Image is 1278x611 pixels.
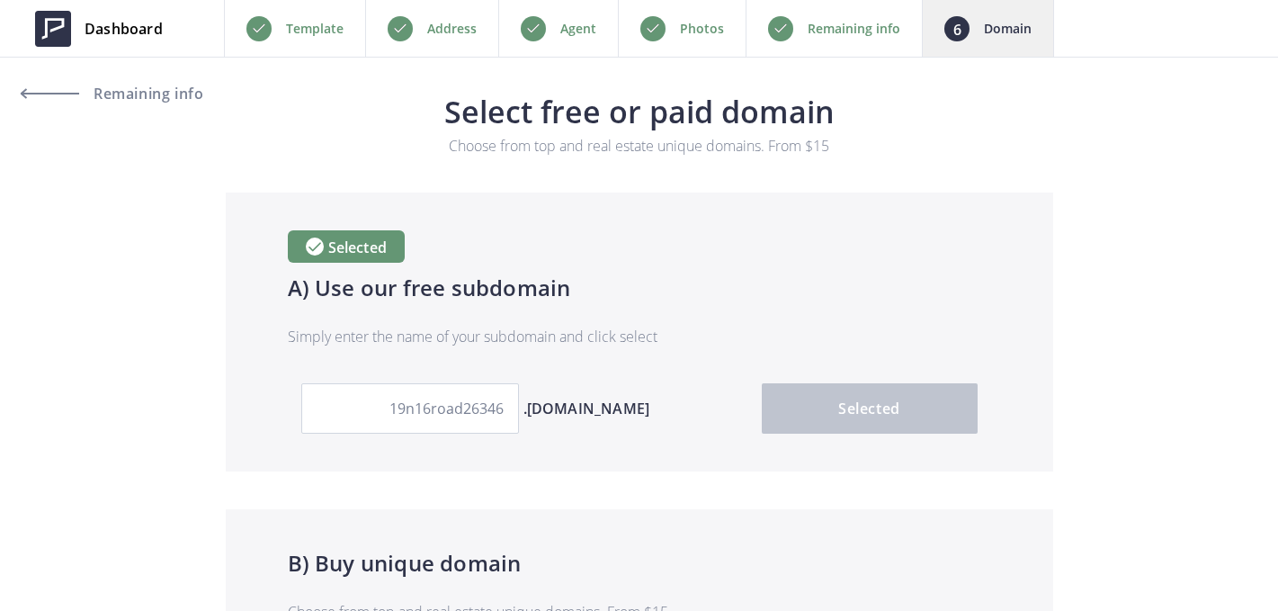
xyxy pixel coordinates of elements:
[808,18,900,40] p: Remaining info
[680,18,724,40] p: Photos
[288,326,991,347] p: Simply enter the name of your subdomain and click select
[24,95,1255,128] h3: Select free or paid domain
[288,272,991,304] h4: A) Use our free subdomain
[288,547,991,580] h4: B) Buy unique domain
[89,86,203,101] span: Remaining info
[22,72,183,115] a: Remaining info
[339,135,939,157] p: Choose from top and real estate unique domains. From $15
[984,18,1032,40] p: Domain
[22,2,176,56] a: Dashboard
[85,18,163,40] span: Dashboard
[523,398,650,419] span: .[DOMAIN_NAME]
[762,383,978,434] button: Selected
[324,238,388,255] span: Selected
[560,18,596,40] p: Agent
[286,18,344,40] p: Template
[427,18,477,40] p: Address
